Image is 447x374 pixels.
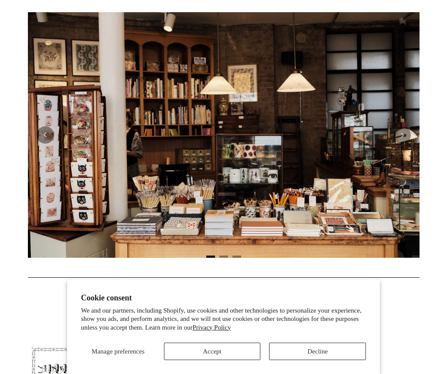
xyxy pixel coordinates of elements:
[37,126,54,144] button: Previous
[81,307,366,332] p: We and our partners, including Shopify, use cookies and other technologies to personalize your ex...
[81,343,155,360] button: Manage preferences
[28,12,420,258] img: 20250131 INSIDE OF THE SHOP.jpg__PID:b9484a69-a10a-4bde-9e8d-1408d3d5e6ad
[232,256,241,258] button: Page 3
[219,256,228,258] button: Page 2
[164,343,261,360] button: Accept
[206,256,215,258] button: Page 1
[193,324,231,331] a: Privacy Policy
[92,348,144,355] span: Manage preferences
[269,343,366,360] button: Decline
[393,126,411,144] button: Next
[81,293,366,303] h2: Cookie consent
